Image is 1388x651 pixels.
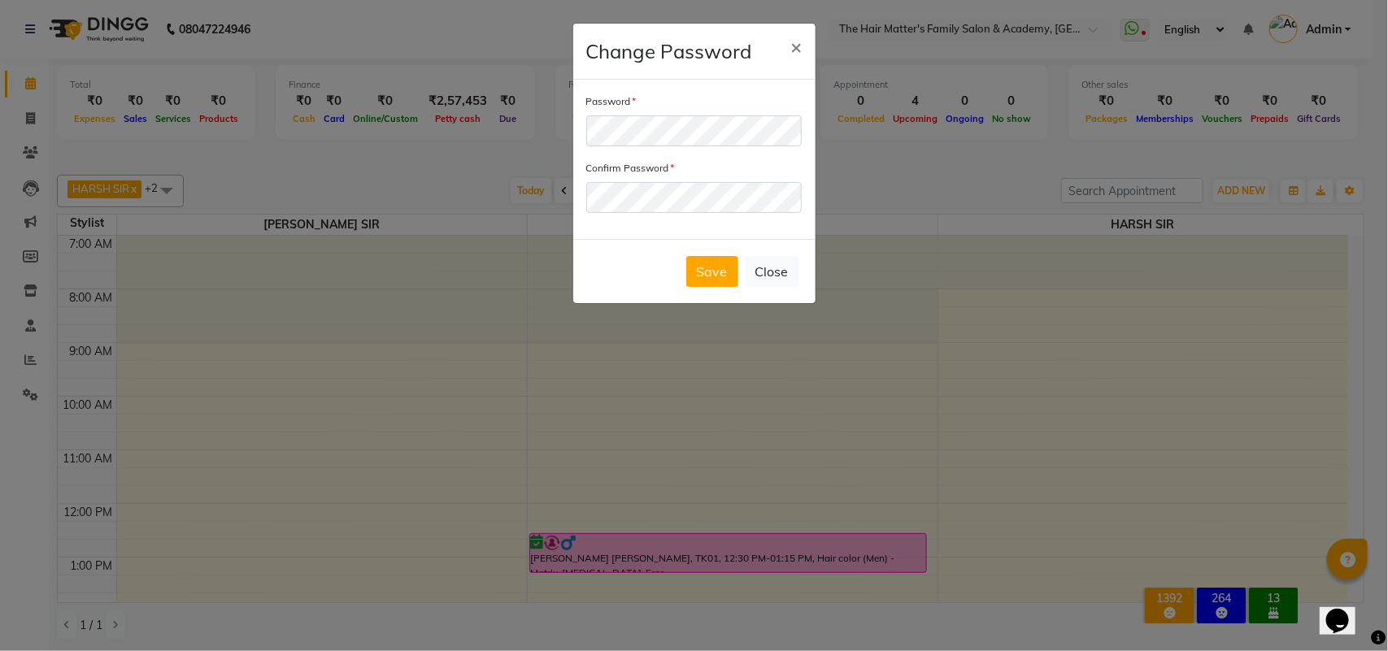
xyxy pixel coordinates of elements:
[778,24,816,69] button: Close
[586,37,752,66] h4: Change Password
[791,34,803,59] span: ×
[686,256,738,287] button: Save
[586,161,675,176] label: Confirm Password
[1320,586,1372,635] iframe: chat widget
[586,94,637,109] label: Password
[745,256,799,287] button: Close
